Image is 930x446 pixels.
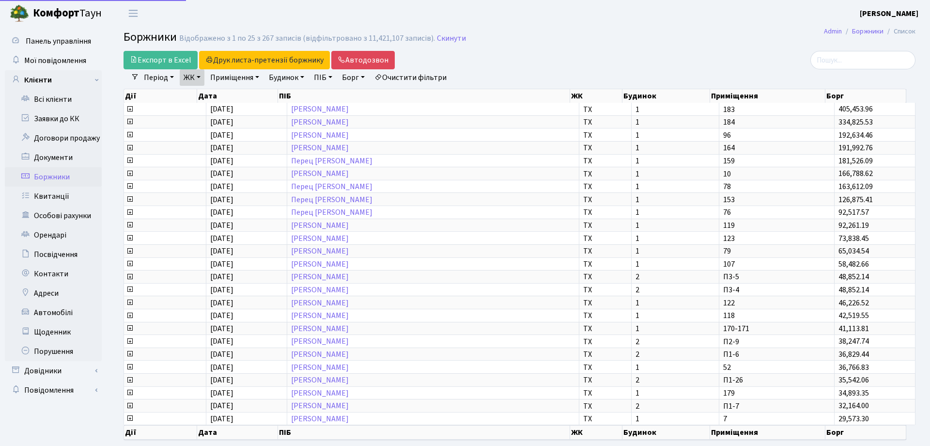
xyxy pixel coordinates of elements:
span: ТХ [583,118,627,126]
span: ТХ [583,389,627,397]
a: [PERSON_NAME] [291,401,349,412]
span: 118 [723,312,830,319]
span: 36,766.83 [838,362,869,373]
a: Мої повідомлення [5,51,102,70]
a: Перец [PERSON_NAME] [291,207,372,218]
a: [PERSON_NAME] [291,246,349,256]
button: Переключити навігацію [121,5,145,21]
span: ТХ [583,208,627,216]
span: 179 [723,389,830,397]
span: 48,852.14 [838,271,869,282]
a: [PERSON_NAME] [291,298,349,308]
span: [DATE] [210,285,233,295]
span: 96 [723,131,830,139]
span: 191,992.76 [838,143,873,153]
a: [PERSON_NAME] [291,233,349,244]
th: Дата [197,425,278,440]
span: 405,453.96 [838,104,873,115]
span: 2 [635,338,715,346]
span: [DATE] [210,401,233,412]
span: [DATE] [210,310,233,321]
span: ТХ [583,183,627,191]
span: ТХ [583,131,627,139]
span: [DATE] [210,259,233,270]
span: 170-171 [723,325,830,333]
a: Договори продажу [5,128,102,148]
a: Адреси [5,284,102,303]
a: Довідники [5,361,102,381]
th: Борг [825,425,906,440]
a: Панель управління [5,32,102,51]
span: 92,261.19 [838,220,869,231]
span: П3-4 [723,286,830,294]
span: 192,634.46 [838,130,873,141]
span: 2 [635,402,715,410]
a: Порушення [5,342,102,361]
th: Будинок [622,425,711,440]
span: ТХ [583,299,627,307]
a: [PERSON_NAME] [291,414,349,424]
a: Перец [PERSON_NAME] [291,156,372,166]
button: Друк листа-претензії боржнику [199,51,330,69]
span: 1 [635,183,715,191]
span: Таун [33,5,102,22]
span: П2-9 [723,338,830,346]
a: Admin [824,26,842,36]
span: 1 [635,196,715,204]
span: [DATE] [210,104,233,115]
span: Мої повідомлення [24,55,86,66]
a: [PERSON_NAME] [291,117,349,127]
span: 1 [635,235,715,242]
a: [PERSON_NAME] [291,310,349,321]
span: ТХ [583,196,627,204]
span: ТХ [583,247,627,255]
a: Перец [PERSON_NAME] [291,181,372,192]
a: Квитанції [5,187,102,206]
span: 181,526.09 [838,156,873,166]
span: 1 [635,170,715,178]
span: П1-6 [723,350,830,358]
span: Боржники [124,29,177,46]
span: 1 [635,299,715,307]
a: Контакти [5,264,102,284]
a: [PERSON_NAME] [291,362,349,373]
span: 35,542.06 [838,375,869,385]
a: [PERSON_NAME] [291,285,349,295]
b: Комфорт [33,5,79,21]
span: П3-5 [723,273,830,281]
span: 92,517.57 [838,207,869,218]
span: [DATE] [210,323,233,334]
span: 166,788.62 [838,169,873,179]
span: 1 [635,222,715,229]
span: [DATE] [210,298,233,308]
a: Всі клієнти [5,90,102,109]
span: 126,875.41 [838,194,873,205]
a: Будинок [265,69,308,86]
span: [DATE] [210,414,233,424]
a: Боржники [5,167,102,187]
span: 1 [635,260,715,268]
th: Будинок [622,89,711,103]
a: Перец [PERSON_NAME] [291,194,372,205]
a: Експорт в Excel [124,51,198,69]
span: ТХ [583,338,627,346]
span: [DATE] [210,207,233,218]
span: ТХ [583,170,627,178]
a: Автомобілі [5,303,102,322]
b: [PERSON_NAME] [860,8,918,19]
th: Дії [124,89,197,103]
span: 1 [635,157,715,165]
a: [PERSON_NAME] [291,130,349,141]
a: Автодозвон [331,51,395,69]
span: 1 [635,144,715,152]
span: 1 [635,247,715,255]
span: 2 [635,376,715,384]
a: ЖК [180,69,204,86]
a: Особові рахунки [5,206,102,225]
a: Посвідчення [5,245,102,264]
a: [PERSON_NAME] [291,271,349,282]
span: Панель управління [26,36,91,47]
span: 184 [723,118,830,126]
span: [DATE] [210,362,233,373]
th: ЖК [570,425,622,440]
